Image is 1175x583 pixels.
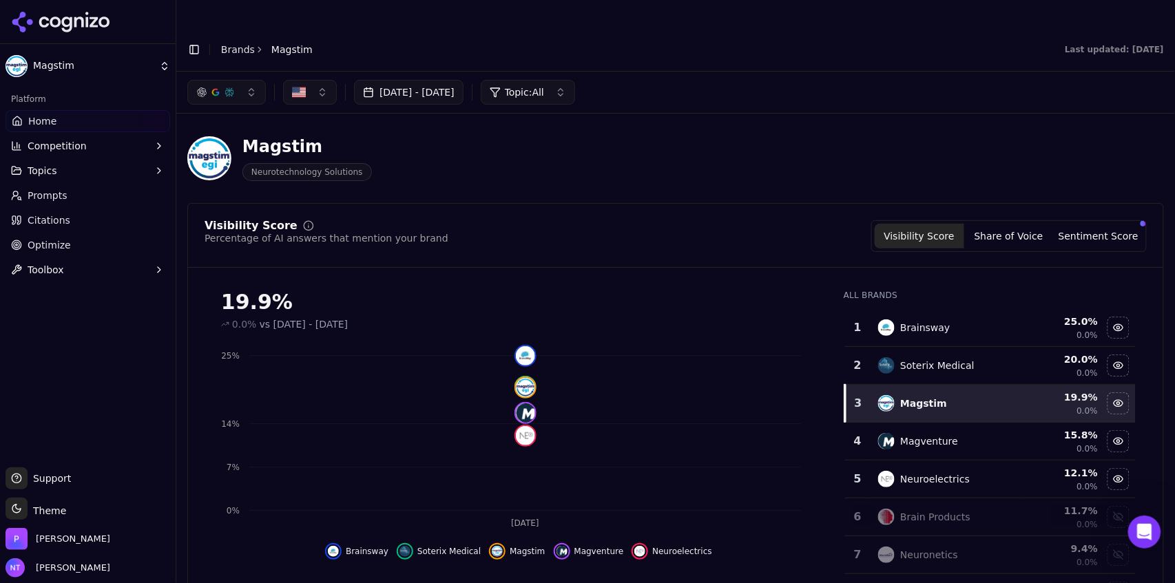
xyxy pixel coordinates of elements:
div: 12.1 % [1023,466,1098,480]
img: neuroelectrics [516,426,535,445]
span: Topics [28,164,57,178]
span: Competition [28,139,87,153]
button: Toolbox [6,259,170,281]
div: Soterix Medical [900,359,975,372]
img: Nate Tower [6,558,25,577]
img: brainsway [516,346,535,365]
tr: 4magventureMagventure15.8%0.0%Hide magventure data [845,423,1136,460]
div: 15.8 % [1023,428,1098,442]
div: Percentage of AI answers that mention your brand [205,231,448,245]
tspan: 25% [221,351,240,361]
img: magstim [492,546,503,557]
img: Perrill [6,528,28,550]
img: US [292,85,306,99]
tspan: [DATE] [511,519,539,529]
div: Send us a message [14,186,262,224]
span: Soterix Medical [417,546,481,557]
span: Prompts [28,189,67,202]
button: Open organization switcher [6,528,110,550]
a: Citations [6,209,170,231]
button: Hide magstim data [1108,392,1130,414]
tr: 2soterix medicalSoterix Medical20.0%0.0%Hide soterix medical data [845,347,1136,385]
p: How can we help? [28,145,248,168]
span: 0.0% [232,317,257,331]
span: Neuroelectrics [652,546,712,557]
div: Neuronetics [900,548,958,562]
span: 0.0% [1077,405,1099,416]
img: neuroelectrics [878,471,895,487]
tr: 1brainswayBrainsway25.0%0.0%Hide brainsway data [845,309,1136,347]
span: Magstim [510,546,545,557]
button: [DATE] - [DATE] [354,80,464,105]
div: Brain Products [900,510,970,524]
div: Send us a message [28,198,230,212]
span: 0.0% [1077,519,1099,530]
span: Messages [183,464,231,474]
div: 19.9 % [1023,390,1098,404]
img: magstim [516,378,535,397]
img: brainsway [878,319,895,336]
img: Magstim [187,136,231,180]
a: Prompts [6,184,170,206]
span: vs [DATE] - [DATE] [260,317,349,331]
div: 11.7 % [1023,504,1098,518]
button: Hide magstim data [489,543,545,560]
img: Magstim [6,55,28,77]
span: Support [28,471,71,485]
img: neuroelectrics [634,546,645,557]
button: Hide neuroelectrics data [1108,468,1130,490]
button: Share of Voice [964,224,1054,248]
button: Visibility Score [875,224,964,248]
div: Brainsway [900,321,950,335]
span: Theme [28,505,66,516]
iframe: Intercom live chat [1128,516,1161,549]
img: neuronetics [878,547,895,563]
tspan: 0% [227,506,240,516]
div: 6 [851,509,864,525]
button: Sentiment Score [1054,224,1143,248]
span: Optimize [28,238,71,252]
img: magstim [878,395,895,412]
span: 0.0% [1077,557,1099,568]
button: Messages [138,430,275,485]
div: Status: All systems operational [14,231,261,277]
button: Show brain products data [1108,506,1130,528]
button: Hide neuroelectrics data [632,543,712,560]
a: Optimize [6,234,170,256]
span: Perrill [36,533,110,545]
span: Magstim [271,43,313,56]
button: Hide magventure data [1108,430,1130,452]
tr: 3magstimMagstim19.9%0.0%Hide magstim data [845,385,1136,423]
span: [PERSON_NAME] [30,562,110,574]
button: Hide brainsway data [325,543,388,560]
div: Status: All systems operational [58,247,247,262]
div: Magventure [900,434,958,448]
div: 20.0 % [1023,352,1098,366]
img: magventure [516,403,535,423]
img: magventure [878,433,895,449]
tr: 6brain productsBrain Products11.7%0.0%Show brain products data [845,498,1136,536]
img: soterix medical [878,357,895,374]
button: Show neuronetics data [1108,544,1130,566]
div: 4 [851,433,864,449]
tr: 7neuroneticsNeuronetics9.4%0.0%Show neuronetics data [845,536,1136,574]
span: Brainsway [346,546,388,557]
button: Hide magventure data [554,543,624,560]
div: 7 [851,547,864,563]
tspan: 7% [227,463,240,472]
div: Platform [6,88,170,110]
div: Magstim [242,136,372,158]
span: Toolbox [28,263,64,277]
div: 1 [851,319,864,336]
span: 0.0% [1077,481,1099,492]
img: logo [28,26,132,48]
div: 2 [851,357,864,374]
div: All Brands [844,290,1136,301]
img: brain products [878,509,895,525]
button: Hide soterix medical data [397,543,481,560]
div: 3 [852,395,864,412]
span: 0.0% [1077,330,1099,341]
a: Brands [221,44,255,55]
button: Hide soterix medical data [1108,354,1130,377]
div: 25.0 % [1023,315,1098,328]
